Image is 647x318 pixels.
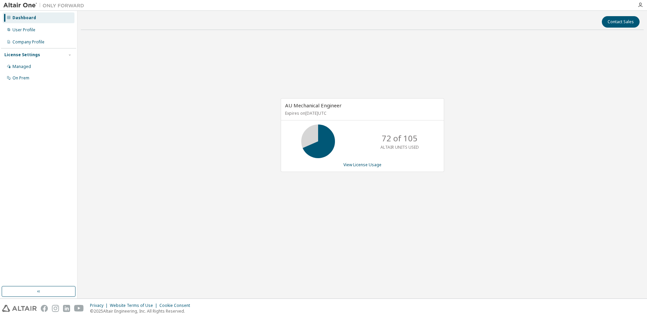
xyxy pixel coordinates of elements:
div: User Profile [12,27,35,33]
p: ALTAIR UNITS USED [380,144,419,150]
div: Website Terms of Use [110,303,159,308]
img: youtube.svg [74,305,84,312]
img: instagram.svg [52,305,59,312]
button: Contact Sales [602,16,640,28]
img: altair_logo.svg [2,305,37,312]
div: Managed [12,64,31,69]
div: License Settings [4,52,40,58]
img: Altair One [3,2,88,9]
span: AU Mechanical Engineer [285,102,342,109]
p: 72 of 105 [382,133,418,144]
div: Privacy [90,303,110,308]
div: Cookie Consent [159,303,194,308]
img: facebook.svg [41,305,48,312]
img: linkedin.svg [63,305,70,312]
div: Company Profile [12,39,44,45]
a: View License Usage [343,162,381,168]
div: Dashboard [12,15,36,21]
p: Expires on [DATE] UTC [285,110,438,116]
div: On Prem [12,75,29,81]
p: © 2025 Altair Engineering, Inc. All Rights Reserved. [90,308,194,314]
